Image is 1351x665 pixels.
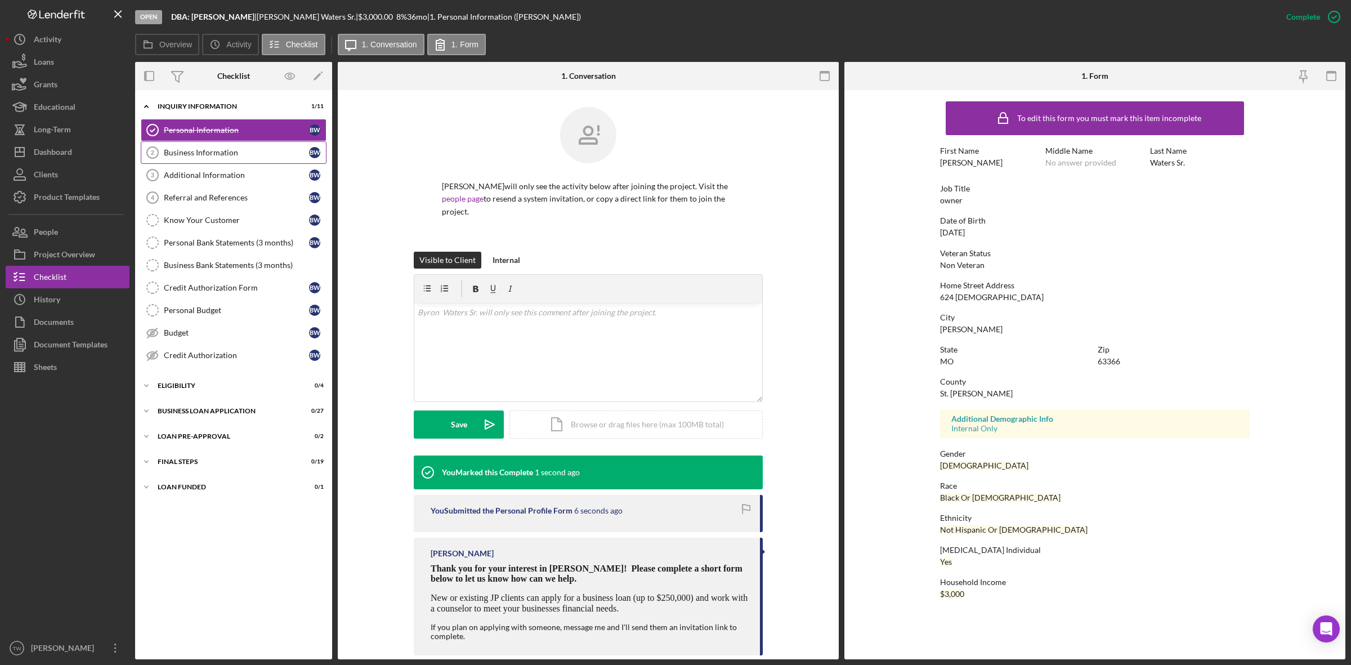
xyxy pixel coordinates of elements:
div: Additional Demographic Info [951,414,1238,423]
div: Credit Authorization Form [164,283,309,292]
div: Yes [940,557,952,566]
a: Credit Authorization FormBW [141,276,326,299]
button: Dashboard [6,141,129,163]
div: B W [309,305,320,316]
div: You Submitted the Personal Profile Form [431,506,572,515]
button: Long-Term [6,118,129,141]
button: Sheets [6,356,129,378]
div: Budget [164,328,309,337]
div: Waters Sr. [1150,158,1185,167]
div: B W [309,237,320,248]
div: Educational [34,96,75,121]
div: Activity [34,28,61,53]
button: 1. Conversation [338,34,424,55]
div: B W [309,192,320,203]
div: 1 / 11 [303,103,324,110]
button: Overview [135,34,199,55]
div: Race [940,481,1250,490]
a: 4Referral and ReferencesBW [141,186,326,209]
div: Checklist [34,266,66,291]
div: 63366 [1098,357,1120,366]
div: Visible to Client [419,252,476,269]
div: MO [940,357,954,366]
a: Loans [6,51,129,73]
div: B W [309,282,320,293]
div: $3,000 [940,590,964,599]
div: State [940,345,1092,354]
span: Thank you for your interest in [PERSON_NAME]! Please complete a short form below to let us know h... [431,564,742,583]
div: Dashboard [34,141,72,166]
div: You Marked this Complete [442,468,533,477]
div: LOAN PRE-APPROVAL [158,433,296,440]
div: Open [135,10,162,24]
button: Checklist [262,34,325,55]
div: 0 / 4 [303,382,324,389]
div: Save [451,410,467,439]
label: Checklist [286,40,318,49]
tspan: 2 [151,149,154,156]
div: B W [309,327,320,338]
button: History [6,288,129,311]
a: People [6,221,129,243]
button: Visible to Client [414,252,481,269]
div: B W [309,147,320,158]
button: 1. Form [427,34,486,55]
a: BudgetBW [141,322,326,344]
div: County [940,377,1250,386]
label: Activity [226,40,251,49]
div: | [171,12,257,21]
div: Additional Information [164,171,309,180]
tspan: 3 [151,172,154,178]
div: [PERSON_NAME] [940,325,1003,334]
div: B W [309,124,320,136]
a: Credit AuthorizationBW [141,344,326,367]
div: B W [309,350,320,361]
label: 1. Form [451,40,478,49]
a: 2Business InformationBW [141,141,326,164]
a: people page [442,194,484,203]
div: Black Or [DEMOGRAPHIC_DATA] [940,493,1061,502]
div: [PERSON_NAME] [28,637,101,662]
button: Grants [6,73,129,96]
div: Personal Budget [164,306,309,315]
div: First Name [940,146,1040,155]
label: Overview [159,40,192,49]
button: Project Overview [6,243,129,266]
button: Documents [6,311,129,333]
div: Ethnicity [940,514,1250,523]
div: 8 % [396,12,407,21]
button: Educational [6,96,129,118]
div: BUSINESS LOAN APPLICATION [158,408,296,414]
div: Last Name [1150,146,1250,155]
button: Product Templates [6,186,129,208]
div: Referral and References [164,193,309,202]
div: Project Overview [34,243,95,269]
div: [MEDICAL_DATA] Individual [940,546,1250,555]
button: Document Templates [6,333,129,356]
div: B W [309,215,320,226]
span: New or existing JP clients can apply for a business loan (up to $250,000) and work with a counsel... [431,593,748,613]
div: Product Templates [34,186,100,211]
div: Document Templates [34,333,108,359]
div: Veteran Status [940,249,1250,258]
button: TW[PERSON_NAME] [6,637,129,659]
div: FINAL STEPS [158,458,296,465]
div: Date of Birth [940,216,1250,225]
div: Credit Authorization [164,351,309,360]
div: Long-Term [34,118,71,144]
button: Checklist [6,266,129,288]
div: 0 / 1 [303,484,324,490]
button: Activity [6,28,129,51]
button: Clients [6,163,129,186]
label: 1. Conversation [362,40,417,49]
